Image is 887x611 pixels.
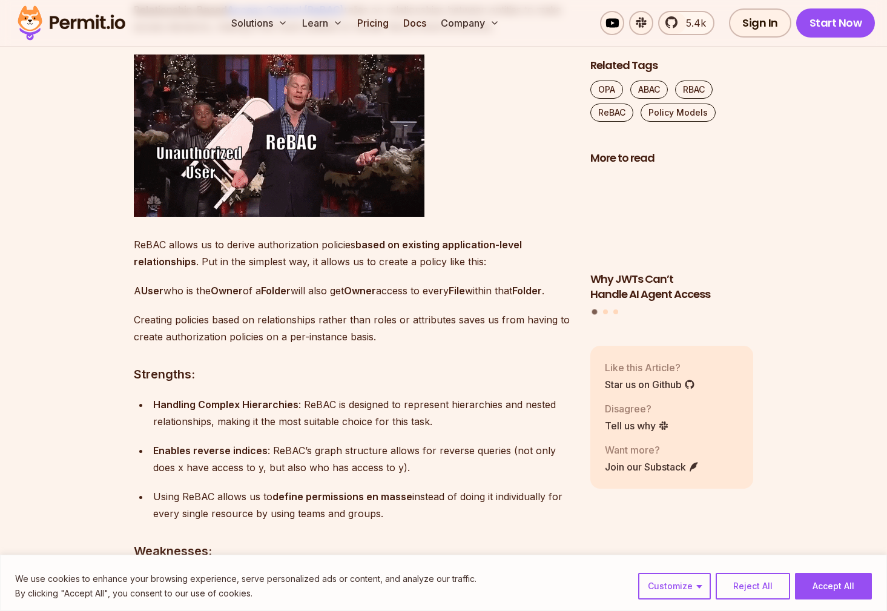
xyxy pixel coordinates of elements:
[658,11,714,35] a: 5.4k
[605,418,669,433] a: Tell us why
[795,573,872,599] button: Accept All
[226,11,292,35] button: Solutions
[605,443,699,457] p: Want more?
[352,11,394,35] a: Pricing
[590,173,754,317] div: Posts
[716,573,790,599] button: Reject All
[436,11,504,35] button: Company
[134,541,571,561] h3: Weaknesses:
[211,285,243,297] strong: Owner
[638,573,711,599] button: Customize
[153,396,571,430] div: : ReBAC is designed to represent hierarchies and nested relationships, making it the most suitabl...
[590,104,633,122] a: ReBAC
[729,8,791,38] a: Sign In
[605,377,695,392] a: Star us on Github
[590,151,754,166] h2: More to read
[605,401,669,416] p: Disagree?
[297,11,348,35] button: Learn
[153,442,571,476] div: : ReBAC’s graph structure allows for reverse queries (not only does x have access to y, but also ...
[605,360,695,375] p: Like this Article?
[15,586,476,601] p: By clicking "Accept All", you consent to our use of cookies.
[153,488,571,522] div: Using ReBAC allows us to instead of doing it individually for every single resource by using team...
[15,572,476,586] p: We use cookies to enhance your browsing experience, serve personalized ads or content, and analyz...
[590,58,754,73] h2: Related Tags
[796,8,875,38] a: Start Now
[592,309,598,315] button: Go to slide 1
[603,310,608,315] button: Go to slide 2
[153,444,268,457] strong: Enables reverse indices
[675,81,713,99] a: RBAC
[134,54,424,217] img: ezgif-1-05a0af8567.gif
[272,490,412,503] strong: define permissions en masse
[141,285,163,297] strong: User
[641,104,716,122] a: Policy Models
[590,272,754,302] h3: Why JWTs Can’t Handle AI Agent Access
[134,236,571,270] p: ReBAC allows us to derive authorization policies . Put in the simplest way, it allows us to creat...
[590,173,754,302] a: Why JWTs Can’t Handle AI Agent AccessWhy JWTs Can’t Handle AI Agent Access
[449,285,465,297] strong: File
[134,282,571,299] p: A who is the of a will also get access to every within that .
[590,173,754,265] img: Why JWTs Can’t Handle AI Agent Access
[679,16,706,30] span: 5.4k
[590,81,623,99] a: OPA
[344,285,376,297] strong: Owner
[134,365,571,384] h3: Strengths:
[590,173,754,302] li: 1 of 3
[134,311,571,345] p: Creating policies based on relationships rather than roles or attributes saves us from having to ...
[512,285,542,297] strong: Folder
[630,81,668,99] a: ABAC
[261,285,291,297] strong: Folder
[134,239,522,268] strong: based on existing application-level relationships
[153,398,298,411] strong: Handling Complex Hierarchies
[605,460,699,474] a: Join our Substack
[613,310,618,315] button: Go to slide 3
[398,11,431,35] a: Docs
[12,2,131,44] img: Permit logo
